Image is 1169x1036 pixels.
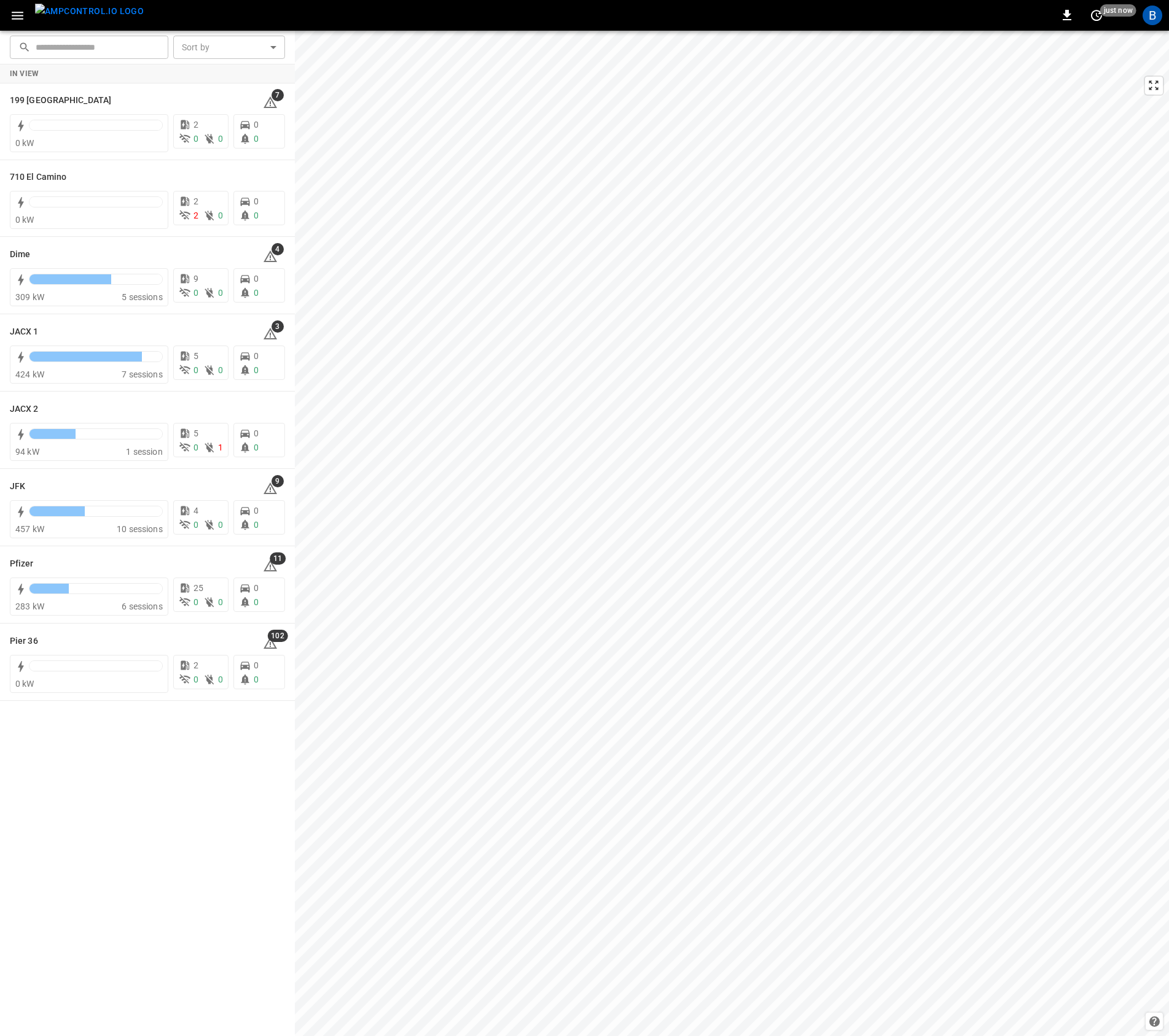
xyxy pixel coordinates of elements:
span: 0 [254,597,259,607]
span: 5 [194,428,198,438]
span: 0 [254,120,259,129]
span: 4 [272,243,284,255]
span: 0 kW [15,679,34,689]
span: 2 [194,196,198,206]
h6: Dime [10,248,30,261]
button: set refresh interval [1087,6,1106,25]
span: 457 kW [15,524,44,534]
span: just now [1100,4,1136,17]
span: 0 [194,288,198,298]
span: 283 kW [15,601,44,611]
span: 0 [254,274,259,284]
strong: In View [10,69,39,78]
span: 0 [254,583,259,593]
span: 0 [194,134,198,144]
span: 0 [254,428,259,438]
span: 424 kW [15,369,44,379]
h6: Pier 36 [10,635,38,648]
span: 0 [254,211,259,220]
span: 0 [254,660,259,670]
span: 0 [254,675,259,684]
h6: 710 El Camino [10,171,66,184]
span: 25 [194,583,203,593]
span: 0 [254,288,259,298]
span: 2 [194,211,198,220]
span: 0 [254,134,259,144]
h6: JACX 1 [10,325,39,339]
img: ampcontrol.io logo [35,4,144,19]
span: 0 [254,365,259,375]
span: 309 kW [15,292,44,302]
span: 9 [194,274,198,284]
span: 0 [218,365,223,375]
canvas: Map [295,31,1169,1036]
span: 0 [254,196,259,206]
span: 0 [218,211,223,220]
span: 4 [194,506,198,516]
span: 2 [194,120,198,129]
span: 11 [270,552,286,565]
span: 0 [254,506,259,516]
span: 0 [218,288,223,298]
span: 10 sessions [117,524,163,534]
div: profile-icon [1143,6,1162,25]
span: 2 [194,660,198,670]
span: 0 [254,351,259,361]
span: 6 sessions [122,601,163,611]
span: 9 [272,475,284,487]
span: 1 session [126,447,162,457]
span: 7 sessions [122,369,163,379]
h6: JFK [10,480,25,493]
span: 102 [267,630,287,642]
span: 0 [254,443,259,452]
span: 94 kW [15,447,39,457]
span: 0 [254,520,259,530]
span: 0 [194,365,198,375]
span: 0 [218,134,223,144]
span: 0 [194,675,198,684]
span: 0 kW [15,138,34,148]
h6: Pfizer [10,557,34,571]
span: 5 sessions [122,292,163,302]
span: 7 [272,89,284,101]
span: 1 [218,443,223,452]
h6: 199 Erie [10,94,111,107]
span: 0 [218,675,223,684]
span: 5 [194,351,198,361]
span: 0 [194,520,198,530]
span: 0 [194,443,198,452]
span: 3 [272,320,284,333]
span: 0 [218,520,223,530]
span: 0 [194,597,198,607]
h6: JACX 2 [10,403,39,416]
span: 0 [218,597,223,607]
span: 0 kW [15,215,34,225]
